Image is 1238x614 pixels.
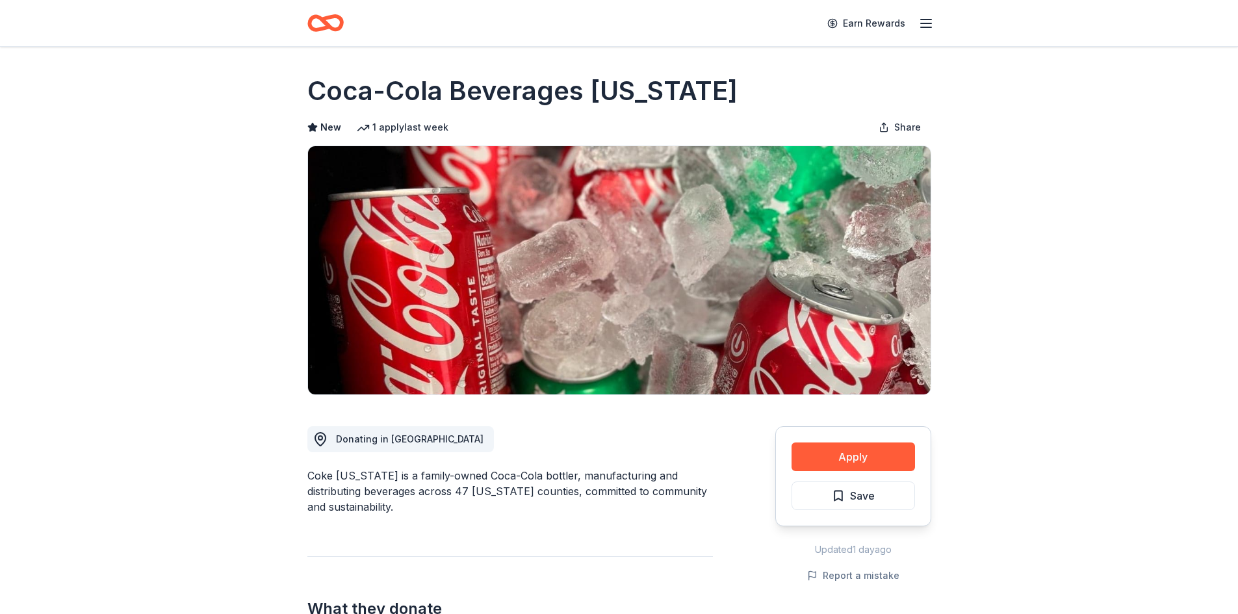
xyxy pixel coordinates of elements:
[320,120,341,135] span: New
[807,568,899,583] button: Report a mistake
[894,120,921,135] span: Share
[336,433,484,444] span: Donating in [GEOGRAPHIC_DATA]
[308,146,931,394] img: Image for Coca-Cola Beverages Florida
[792,481,915,510] button: Save
[819,12,913,35] a: Earn Rewards
[868,114,931,140] button: Share
[357,120,448,135] div: 1 apply last week
[775,542,931,557] div: Updated 1 day ago
[792,442,915,471] button: Apply
[307,8,344,38] a: Home
[850,487,875,504] span: Save
[307,468,713,515] div: Coke [US_STATE] is a family-owned Coca-Cola bottler, manufacturing and distributing beverages acr...
[307,73,738,109] h1: Coca-Cola Beverages [US_STATE]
